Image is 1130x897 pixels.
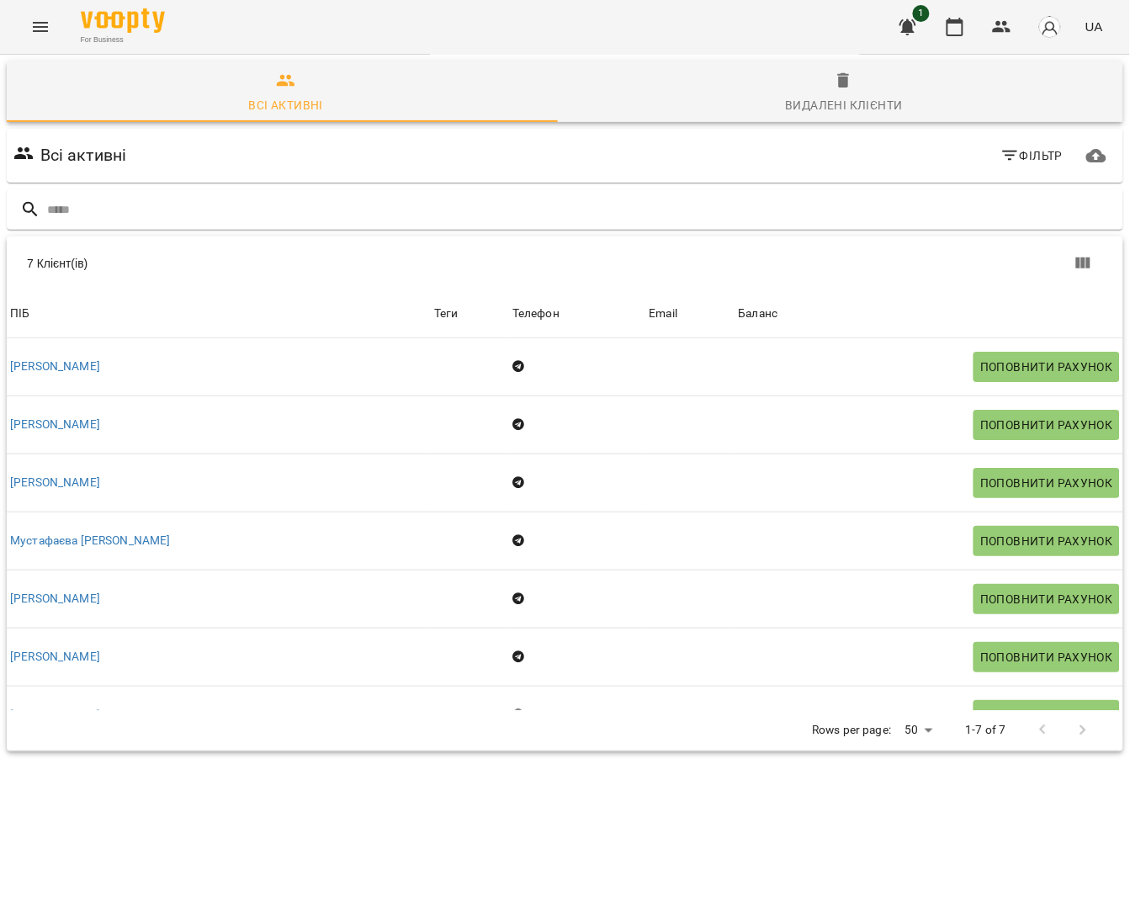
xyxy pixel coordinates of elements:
div: Sort [650,304,678,324]
span: Поповнити рахунок [980,705,1113,725]
button: Поповнити рахунок [973,584,1120,614]
button: Поповнити рахунок [973,410,1120,440]
button: Поповнити рахунок [973,352,1120,382]
span: Фільтр [1000,146,1064,166]
div: Sort [10,304,29,324]
span: Поповнити рахунок [980,531,1113,551]
span: Email [650,304,732,324]
a: [PERSON_NAME] [10,358,100,375]
div: 50 [898,718,938,742]
span: Поповнити рахунок [980,473,1113,493]
button: Фільтр [994,141,1070,171]
a: [PERSON_NAME] [10,591,100,608]
img: Voopty Logo [81,8,165,33]
a: [PERSON_NAME] [10,649,100,666]
button: Menu [20,7,61,47]
button: Поповнити рахунок [973,468,1120,498]
span: Поповнити рахунок [980,647,1113,667]
span: Поповнити рахунок [980,415,1113,435]
button: Поповнити рахунок [973,642,1120,672]
span: UA [1085,18,1103,35]
button: Показати колонки [1063,243,1103,284]
div: ПІБ [10,304,29,324]
a: [PERSON_NAME] [10,707,100,724]
p: Rows per page: [812,722,891,739]
h6: Всі активні [40,142,127,168]
span: For Business [81,34,165,45]
div: Теги [434,304,506,324]
span: Телефон [512,304,643,324]
div: Видалені клієнти [786,95,903,115]
div: Sort [739,304,778,324]
div: Sort [512,304,560,324]
p: 1-7 of 7 [966,722,1006,739]
span: Баланс [739,304,1120,324]
div: Всі активні [249,95,323,115]
a: [PERSON_NAME] [10,475,100,491]
div: Телефон [512,304,560,324]
button: UA [1079,11,1110,42]
span: Поповнити рахунок [980,589,1113,609]
span: Поповнити рахунок [980,357,1113,377]
div: 7 Клієнт(ів) [27,255,576,272]
span: 1 [913,5,930,22]
span: ПІБ [10,304,427,324]
div: Баланс [739,304,778,324]
img: avatar_s.png [1038,15,1062,39]
div: Table Toolbar [7,236,1123,290]
a: [PERSON_NAME] [10,417,100,433]
button: Поповнити рахунок [973,700,1120,730]
div: Email [650,304,678,324]
button: Поповнити рахунок [973,526,1120,556]
a: Мустафаєва [PERSON_NAME] [10,533,171,549]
